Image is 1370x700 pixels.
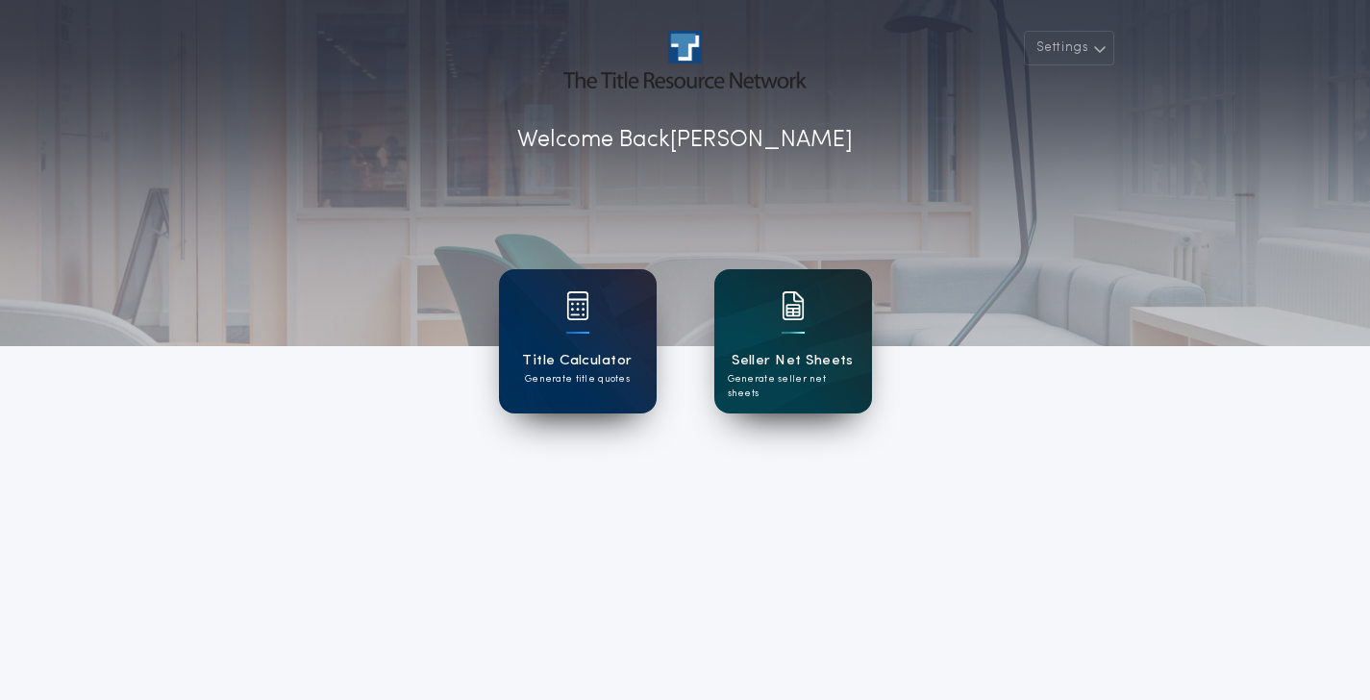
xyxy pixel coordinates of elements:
p: Generate title quotes [525,372,630,387]
button: Settings [1024,31,1114,65]
p: Welcome Back [PERSON_NAME] [517,123,853,158]
img: card icon [782,291,805,320]
a: card iconTitle CalculatorGenerate title quotes [499,269,657,413]
p: Generate seller net sheets [728,372,859,401]
h1: Seller Net Sheets [732,350,854,372]
img: card icon [566,291,589,320]
h1: Title Calculator [522,350,632,372]
img: account-logo [563,31,806,88]
a: card iconSeller Net SheetsGenerate seller net sheets [714,269,872,413]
